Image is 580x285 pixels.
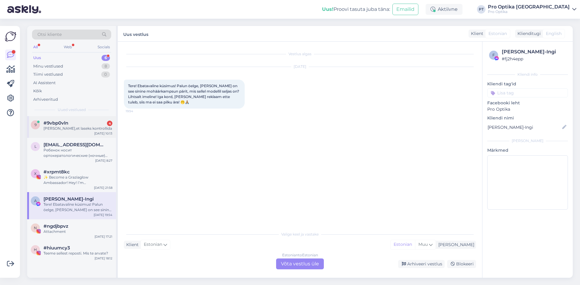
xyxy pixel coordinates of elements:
div: Proovi tasuta juba täna: [322,6,390,13]
p: Pro Optika [487,106,568,112]
div: Aktiivne [426,4,462,15]
button: Emailid [392,4,418,15]
div: Blokeeri [447,260,476,268]
div: Klient [124,242,139,248]
div: Web [63,43,73,51]
label: Uus vestlus [123,30,148,38]
div: # fj2h4epp [502,55,566,62]
div: Minu vestlused [33,63,63,69]
p: Kliendi nimi [487,115,568,121]
span: f [492,53,495,57]
span: 9 [34,122,37,127]
div: Attachment [43,229,112,234]
span: Uued vestlused [58,107,86,112]
div: 0 [101,71,110,78]
span: Muu [418,242,428,247]
span: x [34,171,37,176]
span: Tere! Ebatavaline küsimus! Palun öelge, [PERSON_NAME] on see sinine mohäärkampsun pärit, mis sell... [128,84,240,104]
span: A [34,198,37,203]
div: [PERSON_NAME] [436,242,474,248]
div: [DATE] [124,64,476,69]
span: English [546,30,562,37]
span: 19:54 [126,109,148,113]
div: [DATE] 10:13 [94,131,112,136]
span: h [34,247,37,252]
span: Annye Rooväli-Ingi [43,196,94,202]
span: n [34,226,37,230]
p: Facebooki leht [487,100,568,106]
div: PT [477,5,485,14]
div: 8 [101,63,110,69]
div: Estonian [391,240,415,249]
div: Teeme sellest reposti. Mis te arvate? [43,251,112,256]
div: Uus [33,55,41,61]
div: Klient [469,30,483,37]
div: ✨ Become a Graziaglow Ambassador! Hey! I’m [PERSON_NAME] from Graziaglow 👋 – the eyewear brand ma... [43,175,112,185]
div: [PERSON_NAME]-Ingi [502,48,566,55]
div: [DATE] 18:12 [95,256,112,261]
b: Uus! [322,6,333,12]
input: Lisa nimi [488,124,561,131]
span: Estonian [144,241,162,248]
div: Vestlus algas [124,51,476,57]
div: Ребенок носит ортокератологические (ночные) линзы. Сегодня ночью одна линза сползла на внутренний... [43,147,112,158]
div: [DATE] 17:21 [95,234,112,239]
div: Kliendi info [487,72,568,77]
span: #hiuumcy3 [43,245,70,251]
div: Tiimi vestlused [33,71,63,78]
a: Pro Optika [GEOGRAPHIC_DATA]Pro Optika [488,5,576,14]
span: Otsi kliente [37,31,62,38]
div: Valige keel ja vastake [124,232,476,237]
div: [DATE] 19:54 [94,213,112,217]
div: [DATE] 21:58 [94,185,112,190]
div: Pro Optika [GEOGRAPHIC_DATA] [488,5,570,9]
div: Tere! Ebatavaline küsimus! Palun öelge, [PERSON_NAME] on see sinine mohäärkampsun pärit, mis sell... [43,202,112,213]
input: Lisa tag [487,88,568,97]
p: Märkmed [487,147,568,154]
img: Askly Logo [5,31,16,42]
span: #ngdjbpvz [43,223,68,229]
span: L [34,144,37,149]
div: All [32,43,39,51]
div: Socials [96,43,111,51]
p: Kliendi tag'id [487,81,568,87]
div: Võta vestlus üle [276,258,324,269]
div: AI Assistent [33,80,56,86]
span: #9vbp0vln [43,120,68,126]
div: 4 [107,121,112,126]
div: Pro Optika [488,9,570,14]
div: Arhiveeri vestlus [398,260,445,268]
div: Klienditugi [515,30,541,37]
div: Kõik [33,88,42,94]
span: Estonian [488,30,507,37]
div: Estonian to Estonian [282,252,318,258]
span: #xrpmt8kc [43,169,70,175]
span: Lavrentjevalisa@gmail.com [43,142,106,147]
div: Arhiveeritud [33,97,58,103]
div: 6 [101,55,110,61]
div: [PERSON_NAME] [487,138,568,144]
div: [DATE] 8:27 [95,158,112,163]
div: [PERSON_NAME],et laseks kontrollida [43,126,112,131]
